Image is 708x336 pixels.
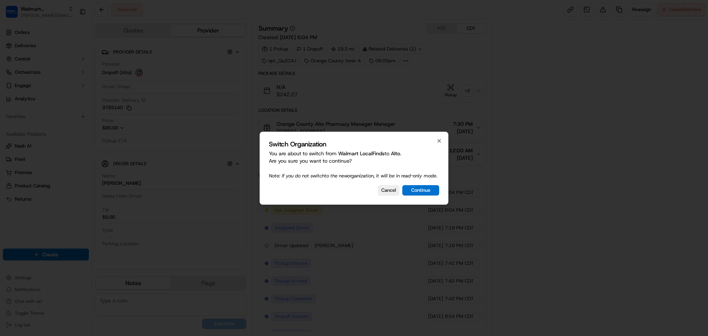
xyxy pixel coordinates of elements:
[338,150,385,157] span: Walmart LocalFinds
[269,150,439,179] p: You are about to switch from to . Are you sure you want to continue?
[378,185,399,195] button: Cancel
[269,173,437,179] span: Note: If you do not switch to the new organization, it will be in read-only mode.
[269,141,439,148] h2: Switch Organization
[402,185,439,195] button: Continue
[391,150,400,157] span: Alto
